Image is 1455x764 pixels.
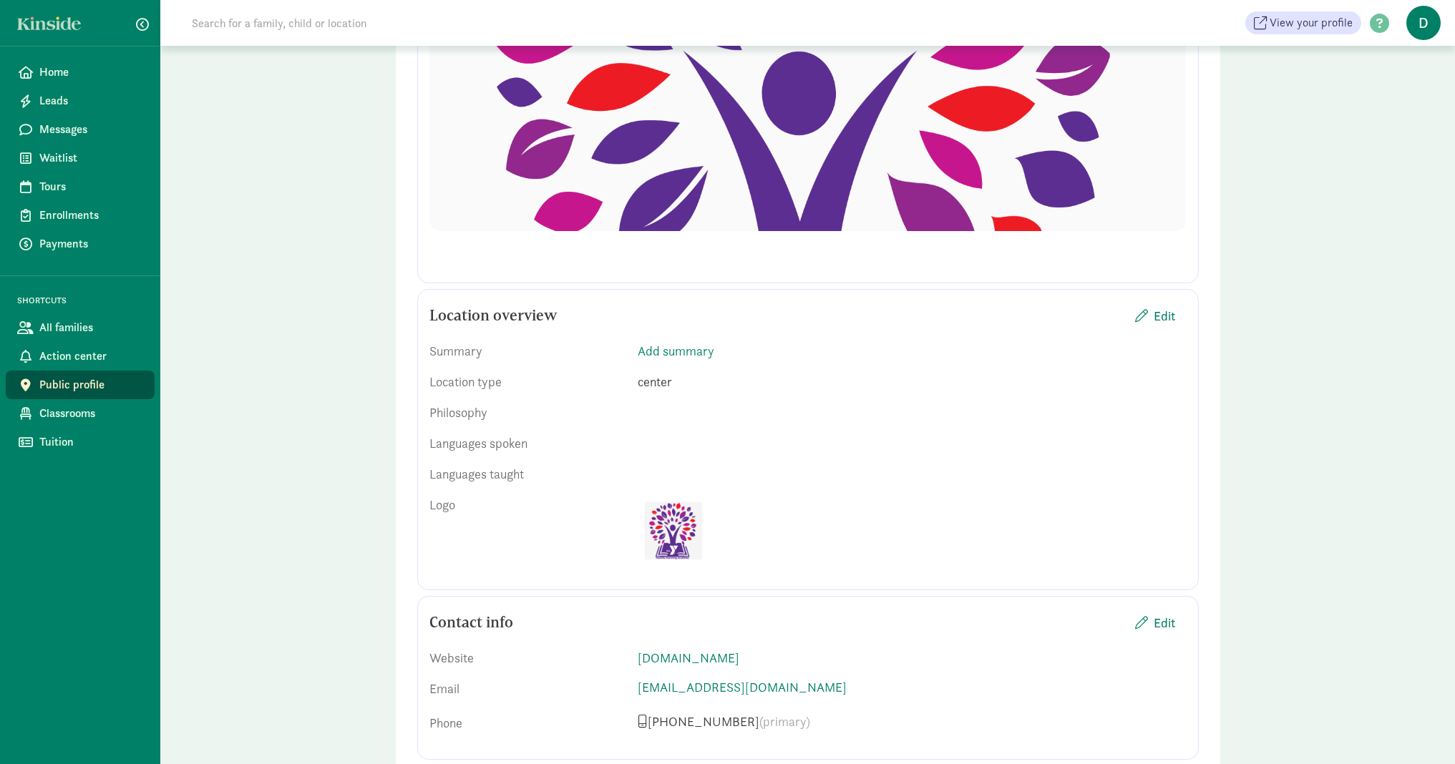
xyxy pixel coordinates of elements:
[6,58,155,87] a: Home
[638,343,714,359] a: Add summary
[429,713,626,736] div: Phone
[429,464,626,484] div: Languages taught
[1124,300,1187,331] button: Edit
[6,313,155,342] a: All families
[638,650,739,666] a: [DOMAIN_NAME]
[6,172,155,201] a: Tours
[429,307,558,324] h5: Location overview
[429,614,513,631] h5: Contact info
[6,371,155,399] a: Public profile
[39,235,143,253] span: Payments
[1383,695,1455,764] iframe: Chat Widget
[183,9,585,37] input: Search for a family, child or location
[39,434,143,451] span: Tuition
[429,679,626,702] div: Email
[1124,607,1187,638] button: Edit
[39,178,143,195] span: Tours
[429,648,626,667] div: Website
[6,399,155,428] a: Classrooms
[429,434,626,453] div: Languages spoken
[759,713,810,730] span: (primary)
[39,150,143,167] span: Waitlist
[638,713,1187,730] p: [PHONE_NUMBER]
[429,495,626,567] div: Logo
[6,342,155,371] a: Action center
[1406,6,1441,40] span: D
[39,348,143,365] span: Action center
[1154,613,1175,632] span: Edit
[6,87,155,115] a: Leads
[39,376,143,393] span: Public profile
[6,144,155,172] a: Waitlist
[39,319,143,336] span: All families
[1245,11,1361,34] a: View your profile
[429,372,626,391] div: Location type
[6,230,155,258] a: Payments
[6,201,155,230] a: Enrollments
[39,405,143,422] span: Classrooms
[429,403,626,422] div: Philosophy
[39,207,143,224] span: Enrollments
[1270,14,1353,31] span: View your profile
[39,92,143,109] span: Leads
[6,115,155,144] a: Messages
[638,679,847,695] a: [EMAIL_ADDRESS][DOMAIN_NAME]
[638,495,709,567] img: Provider logo
[6,428,155,456] a: Tuition
[429,341,626,361] div: Summary
[39,121,143,138] span: Messages
[39,64,143,81] span: Home
[1154,306,1175,325] span: Edit
[638,372,1187,391] div: center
